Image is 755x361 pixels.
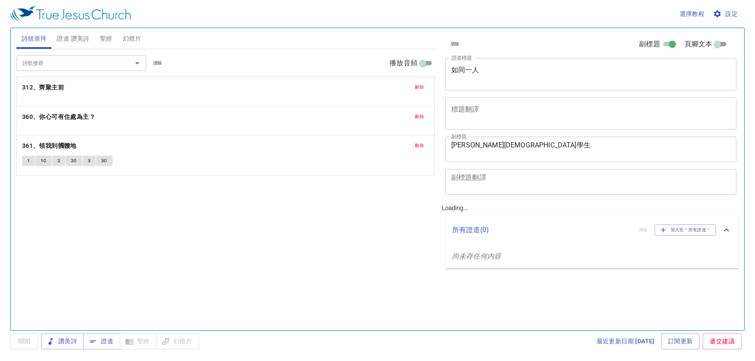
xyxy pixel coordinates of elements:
[676,6,708,22] button: 選擇教程
[22,112,97,122] button: 360、你心可有住處為主？
[415,113,424,121] span: 刪除
[668,336,693,347] span: 訂閱更新
[451,141,730,157] textarea: [PERSON_NAME][DEMOGRAPHIC_DATA]學生
[684,39,713,49] span: 頁腳文本
[101,157,107,165] span: 3C
[52,156,65,166] button: 2
[35,156,52,166] button: 1C
[438,25,742,327] div: Loading...
[450,40,459,48] span: 清除
[389,58,418,68] span: 播放音頻
[445,216,739,244] div: 所有證道(0)清除加入至＂所有證道＂
[415,142,424,150] span: 刪除
[10,6,131,22] img: True Jesus Church
[90,336,113,347] span: 證道
[131,57,143,69] button: Open
[27,157,30,165] span: 1
[703,333,742,349] a: 遞交建議
[148,58,167,68] button: 清除
[41,157,47,165] span: 1C
[639,39,660,49] span: 副標題
[410,112,429,122] button: 刪除
[100,33,112,44] span: 聖經
[451,66,730,82] textarea: 如同一人
[593,333,658,349] a: 最近更新日期 [DATE]
[22,156,35,166] button: 1
[715,9,738,19] span: 設定
[84,333,120,349] button: 證道
[22,141,77,151] b: 361、領我到髑髏地
[711,6,741,22] button: 設定
[410,141,429,151] button: 刪除
[655,224,716,236] button: 加入至＂所有證道＂
[58,157,60,165] span: 2
[597,336,655,347] span: 最近更新日期 [DATE]
[88,157,90,165] span: 3
[83,156,96,166] button: 3
[57,33,89,44] span: 證道 讚美詩
[680,9,705,19] span: 選擇教程
[710,336,735,347] span: 遞交建議
[415,83,424,91] span: 刪除
[445,39,465,49] button: 清除
[660,226,711,234] span: 加入至＂所有證道＂
[22,33,47,44] span: 詩頌崇拜
[452,252,501,260] i: 尚未存任何内容
[48,336,77,347] span: 讚美詩
[452,225,632,235] p: 所有證道 ( 0 )
[66,156,82,166] button: 2C
[123,33,141,44] span: 幻燈片
[96,156,112,166] button: 3C
[153,59,162,67] span: 清除
[661,333,700,349] a: 訂閱更新
[22,82,66,93] button: 312、齊聚主前
[71,157,77,165] span: 2C
[22,112,95,122] b: 360、你心可有住處為主？
[22,82,64,93] b: 312、齊聚主前
[41,333,84,349] button: 讚美詩
[22,141,78,151] button: 361、領我到髑髏地
[410,82,429,93] button: 刪除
